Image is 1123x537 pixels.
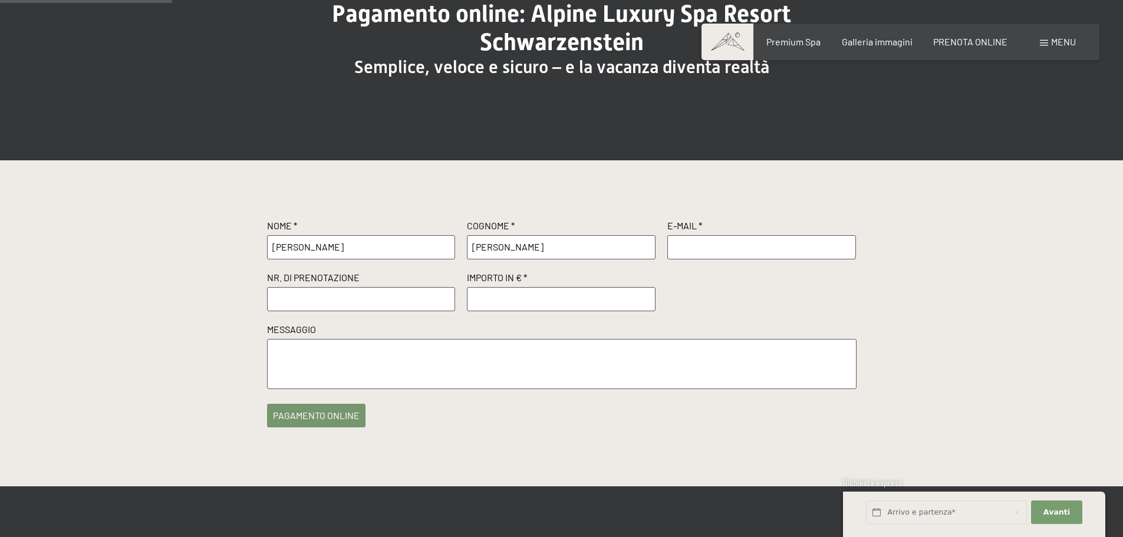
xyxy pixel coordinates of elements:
label: Importo in € * [467,271,656,287]
label: Nome * [267,219,456,235]
a: Galleria immagini [842,36,913,47]
span: Avanti [1043,507,1070,518]
label: E-Mail * [667,219,856,235]
a: PRENOTA ONLINE [933,36,1007,47]
label: Cognome * [467,219,656,235]
button: Avanti [1031,500,1082,525]
label: Messaggio [267,323,857,339]
a: Premium Spa [766,36,821,47]
span: Menu [1051,36,1076,47]
button: pagamento online [267,404,365,427]
span: Richiesta express [843,478,902,487]
label: Nr. di prenotazione [267,271,456,287]
span: Semplice, veloce e sicuro – e la vacanza diventa realtà [354,57,769,77]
